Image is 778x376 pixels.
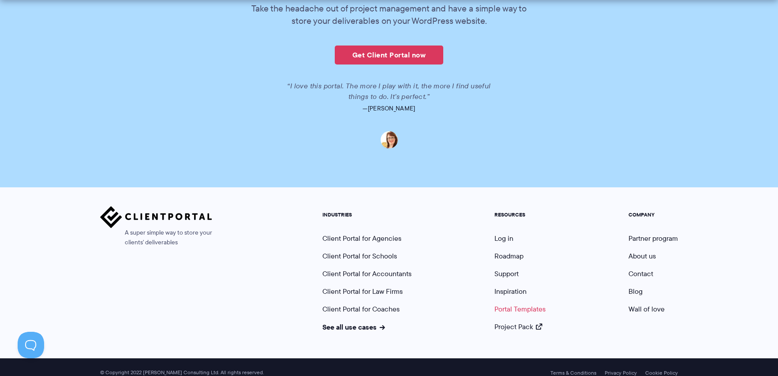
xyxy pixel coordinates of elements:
a: About us [628,251,656,261]
a: Terms & Conditions [550,370,596,376]
a: Wall of love [628,304,665,314]
a: Roadmap [494,251,524,261]
iframe: Toggle Customer Support [18,332,44,358]
a: Client Portal for Agencies [322,233,401,243]
a: Cookie Policy [645,370,678,376]
a: Privacy Policy [605,370,637,376]
a: Log in [494,233,513,243]
a: Client Portal for Accountants [322,269,411,279]
a: Inspiration [494,286,527,296]
a: Portal Templates [494,304,546,314]
a: Client Portal for Schools [322,251,397,261]
p: —[PERSON_NAME] [142,102,637,114]
h5: COMPANY [628,212,678,218]
a: Contact [628,269,653,279]
h5: INDUSTRIES [322,212,411,218]
a: Project Pack [494,322,542,332]
a: Support [494,269,519,279]
h5: RESOURCES [494,212,546,218]
span: A super simple way to store your clients' deliverables [100,228,212,247]
a: Get Client Portal now [335,46,443,65]
a: Blog [628,286,643,296]
a: Client Portal for Coaches [322,304,400,314]
span: © Copyright 2022 [PERSON_NAME] Consulting Ltd. All rights reserved. [96,369,268,376]
a: Client Portal for Law Firms [322,286,403,296]
p: “I love this portal. The more I play with it, the more I find useful things to do. It’s perfect.” [277,81,501,102]
a: Partner program [628,233,678,243]
a: See all use cases [322,322,385,332]
p: Take the headache out of project management and have a simple way to store your deliverables on y... [246,2,532,27]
